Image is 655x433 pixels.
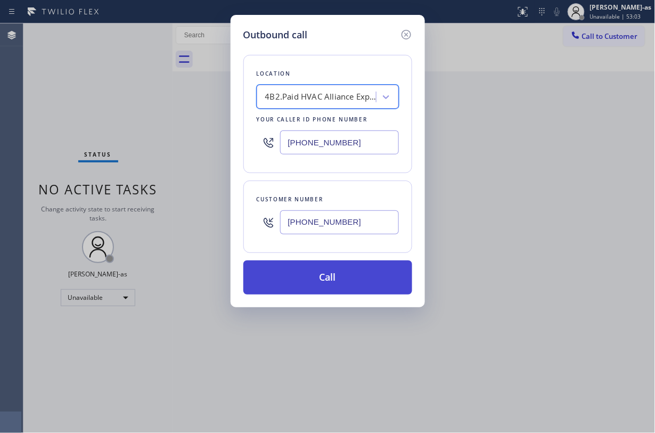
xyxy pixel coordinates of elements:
div: Customer number [257,194,399,205]
div: Your caller id phone number [257,114,399,125]
h5: Outbound call [243,28,308,42]
input: (123) 456-7890 [280,130,399,154]
button: Call [243,260,412,295]
div: 4B2.Paid HVAC Alliance Expert [265,91,377,103]
input: (123) 456-7890 [280,210,399,234]
div: Location [257,68,399,79]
